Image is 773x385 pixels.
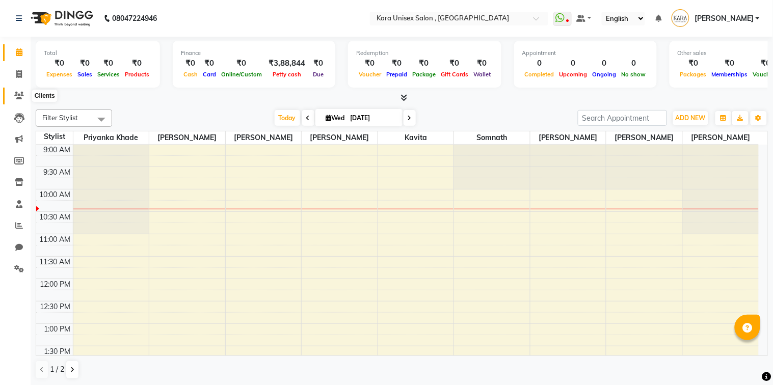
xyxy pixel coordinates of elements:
div: ₹0 [410,58,438,69]
span: Filter Stylist [42,114,78,122]
span: Petty cash [270,71,304,78]
div: Total [44,49,152,58]
div: Appointment [522,49,649,58]
div: Redemption [356,49,493,58]
span: Gift Cards [438,71,471,78]
div: 0 [522,58,557,69]
div: 10:00 AM [38,189,73,200]
span: [PERSON_NAME] [149,131,225,144]
span: Kavita [378,131,454,144]
div: ₹0 [181,58,200,69]
div: ₹0 [384,58,410,69]
div: 9:00 AM [42,145,73,155]
div: 11:00 AM [38,234,73,245]
span: Cash [181,71,200,78]
div: ₹0 [200,58,219,69]
div: ₹0 [219,58,264,69]
div: ₹0 [309,58,327,69]
span: Services [95,71,122,78]
div: ₹0 [356,58,384,69]
span: Online/Custom [219,71,264,78]
div: ₹0 [471,58,493,69]
span: Prepaid [384,71,410,78]
div: 0 [590,58,619,69]
span: Ongoing [590,71,619,78]
iframe: chat widget [730,344,763,375]
span: Upcoming [557,71,590,78]
span: [PERSON_NAME] [226,131,302,144]
div: 0 [557,58,590,69]
span: Expenses [44,71,75,78]
span: [PERSON_NAME] [606,131,682,144]
div: 12:30 PM [38,301,73,312]
span: [PERSON_NAME] [695,13,754,24]
div: 12:00 PM [38,279,73,290]
div: Finance [181,49,327,58]
input: Search Appointment [578,110,667,126]
span: Memberships [709,71,751,78]
b: 08047224946 [112,4,157,33]
span: Wed [324,114,348,122]
div: ₹0 [122,58,152,69]
div: ₹0 [75,58,95,69]
span: No show [619,71,649,78]
div: ₹0 [95,58,122,69]
div: 0 [619,58,649,69]
input: 2025-09-03 [348,111,398,126]
span: Packages [678,71,709,78]
div: ₹0 [44,58,75,69]
div: Stylist [36,131,73,142]
span: Voucher [356,71,384,78]
div: 10:30 AM [38,212,73,223]
span: Wallet [471,71,493,78]
span: [PERSON_NAME] [302,131,378,144]
span: Due [310,71,326,78]
span: Package [410,71,438,78]
div: 11:30 AM [38,257,73,267]
div: ₹3,88,844 [264,58,309,69]
span: [PERSON_NAME] [683,131,759,144]
div: 1:00 PM [42,324,73,335]
span: Today [275,110,300,126]
span: Somnath [454,131,530,144]
div: 1:30 PM [42,346,73,357]
span: Card [200,71,219,78]
div: ₹0 [709,58,751,69]
span: Sales [75,71,95,78]
img: Sapana [672,9,689,27]
span: Completed [522,71,557,78]
span: [PERSON_NAME] [530,131,606,144]
span: Priyanka khade [73,131,149,144]
div: ₹0 [438,58,471,69]
img: logo [26,4,96,33]
button: ADD NEW [673,111,708,125]
span: 1 / 2 [50,364,64,375]
div: 9:30 AM [42,167,73,178]
div: ₹0 [678,58,709,69]
span: ADD NEW [676,114,706,122]
span: Products [122,71,152,78]
div: Clients [32,90,58,102]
